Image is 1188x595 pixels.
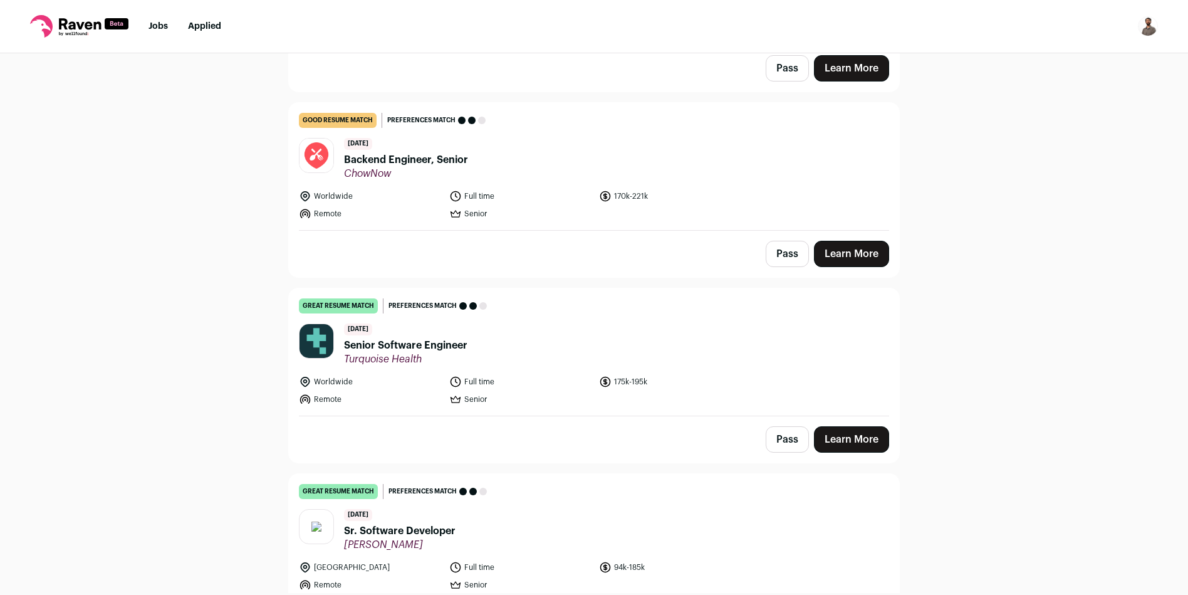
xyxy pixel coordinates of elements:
[299,579,442,591] li: Remote
[449,190,592,203] li: Full time
[300,139,333,172] img: 30f2d7c96d74c59bb225f22fd607278207284c290477e370201cad183887230c.jpg
[344,167,468,180] span: ChowNow
[344,152,468,167] span: Backend Engineer, Senior
[814,241,889,267] a: Learn More
[344,524,456,539] span: Sr. Software Developer
[766,426,809,453] button: Pass
[344,509,372,521] span: [DATE]
[299,484,378,499] div: great resume match
[344,324,372,335] span: [DATE]
[766,55,809,82] button: Pass
[388,300,457,312] span: Preferences match
[766,241,809,267] button: Pass
[449,208,592,220] li: Senior
[289,103,899,230] a: good resume match Preferences match [DATE] Backend Engineer, Senior ChowNow Worldwide Full time 1...
[387,114,456,127] span: Preferences match
[388,485,457,498] span: Preferences match
[449,376,592,388] li: Full time
[599,376,742,388] li: 175k-195k
[814,426,889,453] a: Learn More
[311,522,321,532] img: f9c7ecb21c130726fbc499b7e74b00671897e3420e4e9db4e31fa4f50db5d61b.svg
[299,113,377,128] div: good resume match
[449,393,592,406] li: Senior
[449,579,592,591] li: Senior
[299,561,442,574] li: [GEOGRAPHIC_DATA]
[449,561,592,574] li: Full time
[300,324,333,358] img: 0b6268aaf98ac84a37127c83b3d72663e866e051b0c34d6e7fb9970e27a42b68.jpg
[289,288,899,416] a: great resume match Preferences match [DATE] Senior Software Engineer Turquoise Health Worldwide F...
[1138,16,1158,36] button: Open dropdown
[814,55,889,82] a: Learn More
[299,190,442,203] li: Worldwide
[299,208,442,220] li: Remote
[344,338,467,353] span: Senior Software Engineer
[1138,16,1158,36] img: 10099330-medium_jpg
[599,190,742,203] li: 170k-221k
[599,561,742,574] li: 94k-185k
[188,22,221,31] a: Applied
[299,298,378,313] div: great resume match
[299,393,442,406] li: Remote
[344,138,372,150] span: [DATE]
[344,539,456,551] span: [PERSON_NAME]
[344,353,467,366] span: Turquoise Health
[148,22,168,31] a: Jobs
[299,376,442,388] li: Worldwide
